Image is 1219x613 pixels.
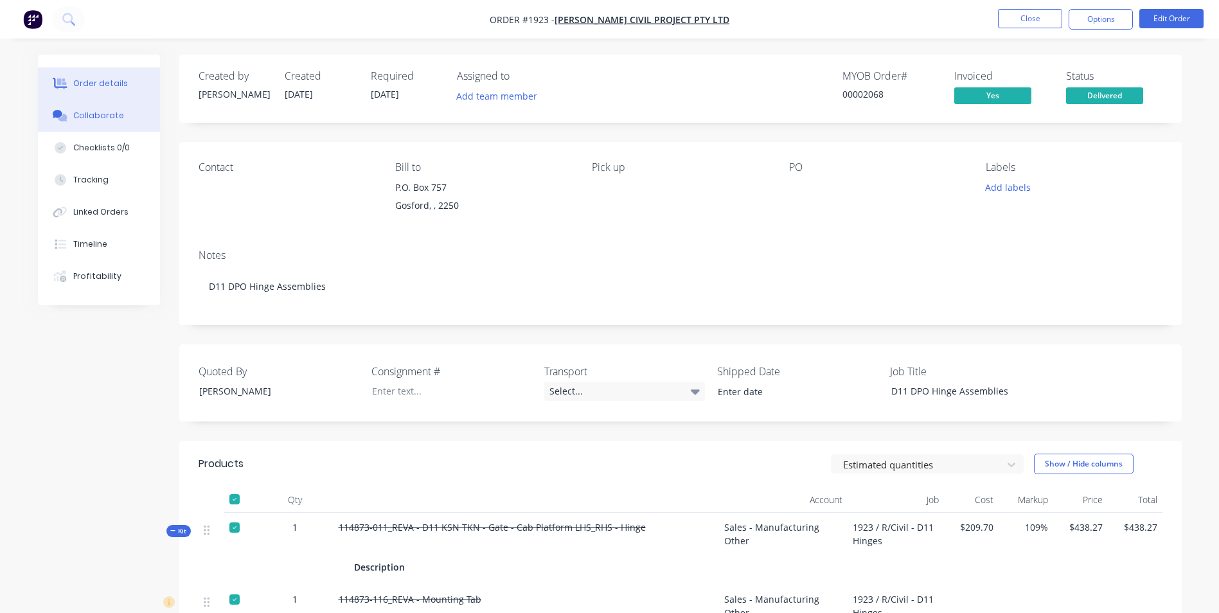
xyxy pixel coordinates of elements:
[1058,520,1103,534] span: $438.27
[371,88,399,100] span: [DATE]
[199,456,244,472] div: Products
[38,100,160,132] button: Collaborate
[256,487,334,513] div: Qty
[73,238,107,250] div: Timeline
[709,382,869,402] input: Enter date
[490,13,555,26] span: Order #1923 -
[199,364,359,379] label: Quoted By
[592,161,768,173] div: Pick up
[717,364,878,379] label: Shipped Date
[842,87,939,101] div: 00002068
[998,9,1062,28] button: Close
[944,487,999,513] div: Cost
[881,382,1042,400] div: D11 DPO Hinge Assemblies
[38,164,160,196] button: Tracking
[339,521,646,533] span: 114873-011_REVA - D11 KSN TKN - Gate - Cab Platform LHS_RHS - Hinge
[73,271,121,282] div: Profitability
[1004,520,1048,534] span: 109%
[292,592,298,606] span: 1
[986,161,1162,173] div: Labels
[719,487,848,513] div: Account
[842,70,939,82] div: MYOB Order #
[1034,454,1134,474] button: Show / Hide columns
[457,87,544,105] button: Add team member
[199,161,375,173] div: Contact
[371,70,441,82] div: Required
[354,558,410,576] div: Description
[449,87,544,105] button: Add team member
[73,110,124,121] div: Collaborate
[166,525,191,537] button: Kit
[38,260,160,292] button: Profitability
[38,228,160,260] button: Timeline
[189,382,350,400] div: [PERSON_NAME]
[979,179,1038,196] button: Add labels
[73,142,130,154] div: Checklists 0/0
[954,70,1051,82] div: Invoiced
[73,78,128,89] div: Order details
[38,132,160,164] button: Checklists 0/0
[789,161,965,173] div: PO
[1108,487,1162,513] div: Total
[38,196,160,228] button: Linked Orders
[1139,9,1204,28] button: Edit Order
[395,179,571,197] div: P.O. Box 757
[38,67,160,100] button: Order details
[890,364,1051,379] label: Job Title
[170,526,187,536] span: Kit
[555,13,729,26] a: [PERSON_NAME] Civil Project Pty Ltd
[199,70,269,82] div: Created by
[292,520,298,534] span: 1
[73,206,129,218] div: Linked Orders
[719,513,848,585] div: Sales - Manufacturing Other
[285,88,313,100] span: [DATE]
[999,487,1053,513] div: Markup
[395,179,571,220] div: P.O. Box 757Gosford, , 2250
[1113,520,1157,534] span: $438.27
[285,70,355,82] div: Created
[371,364,532,379] label: Consignment #
[949,520,993,534] span: $209.70
[199,267,1162,306] div: D11 DPO Hinge Assemblies
[848,487,944,513] div: Job
[339,593,481,605] span: 114873-116_REVA - Mounting Tab
[1066,87,1143,107] button: Delivered
[73,174,109,186] div: Tracking
[954,87,1031,103] span: Yes
[199,87,269,101] div: [PERSON_NAME]
[544,382,705,401] div: Select...
[23,10,42,29] img: Factory
[199,249,1162,262] div: Notes
[848,513,944,585] div: 1923 / R/Civil - D11 Hinges
[1066,87,1143,103] span: Delivered
[395,197,571,215] div: Gosford, , 2250
[395,161,571,173] div: Bill to
[1066,70,1162,82] div: Status
[544,364,705,379] label: Transport
[457,70,585,82] div: Assigned to
[1069,9,1133,30] button: Options
[1053,487,1108,513] div: Price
